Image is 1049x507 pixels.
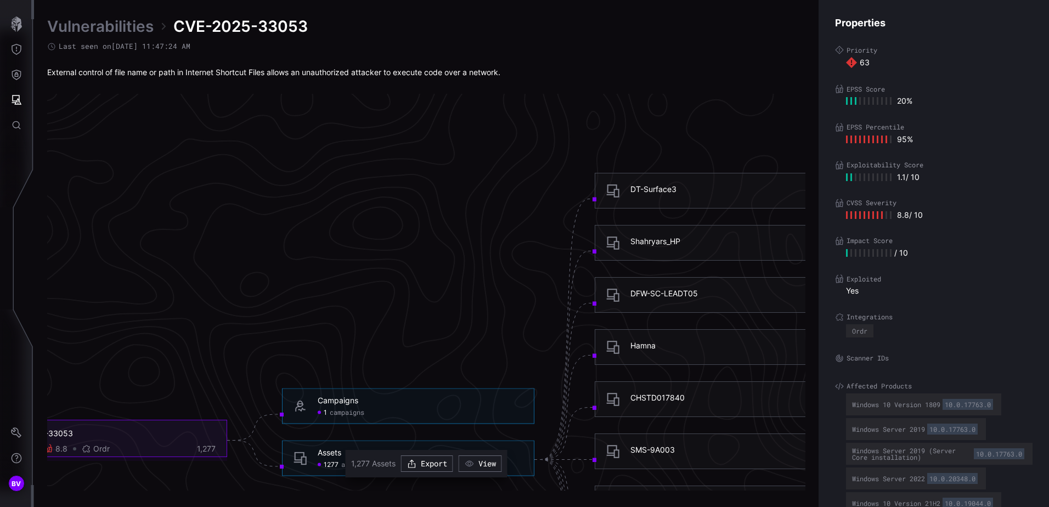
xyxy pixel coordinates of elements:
label: Integrations [835,313,1033,322]
label: Impact Score [835,236,1033,245]
label: Exploited [835,274,1033,283]
button: Export [401,455,453,472]
div: 10.0.17763.0 [943,399,993,410]
div: Windows Server 2019 [852,421,980,437]
label: Exploitability Score [835,161,1033,170]
a: Vulnerabilities [47,16,154,36]
span: 1277 [324,460,339,469]
label: Affected Products [835,382,1033,391]
label: Priority [835,46,1033,54]
span: CVE-2025-33053 [173,16,308,36]
div: Vendor: Microsoft [846,393,1001,415]
span: 1 [324,408,327,417]
div: 10.0.17763.0 [927,424,978,435]
div: 1,277 [184,444,216,454]
label: Scanner IDs [835,354,1033,363]
div: 10.0.17763.0 [974,448,1024,459]
div: Shahryars_HP [630,236,680,246]
div: Windows Server 2019 (Server Core installation) [852,446,1027,461]
div: Windows Server 2022 [852,471,980,486]
label: EPSS Score [835,84,1033,93]
div: / 10 [846,248,1033,258]
span: 1,277 Assets [351,459,396,468]
div: 8.8 [55,444,67,454]
div: Yes [846,286,1033,296]
div: 63 [846,57,1033,68]
div: 1.1 / 10 [846,172,920,182]
div: Vendor: Microsoft [846,418,986,440]
div: 8.8 / 10 [846,210,923,220]
div: Assets [318,448,341,458]
div: SMS-9A003 [630,445,675,455]
div: 20 % [846,96,912,106]
div: External control of file name or path in Internet Shortcut Files allows an unauthorized attacker ... [47,67,805,77]
div: 95 % [846,134,913,144]
span: Last seen on [59,42,190,51]
div: Windows 10 Version 1809 [852,397,995,412]
span: campaigns [330,408,364,417]
div: 10.0.20348.0 [927,473,978,484]
div: Campaigns [318,396,358,405]
button: View [459,455,502,472]
div: Ordr [852,328,867,334]
label: EPSS Percentile [835,123,1033,132]
label: CVSS Severity [835,199,1033,207]
div: DT-Surface3 [630,184,676,194]
h4: Properties [835,16,1033,29]
time: [DATE] 11:47:24 AM [111,41,190,51]
span: BV [12,478,21,489]
button: BV [1,471,32,496]
div: Hamna [630,341,656,351]
div: CVE-2025-33053 [8,429,216,438]
span: assets [341,460,364,469]
div: CHSTD017840 [630,393,685,403]
div: Vendor: Microsoft [846,467,986,489]
span: Ordr [93,444,110,454]
div: DFW-SC-LEADT05 [630,289,698,298]
div: Vendor: Microsoft [846,443,1033,465]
